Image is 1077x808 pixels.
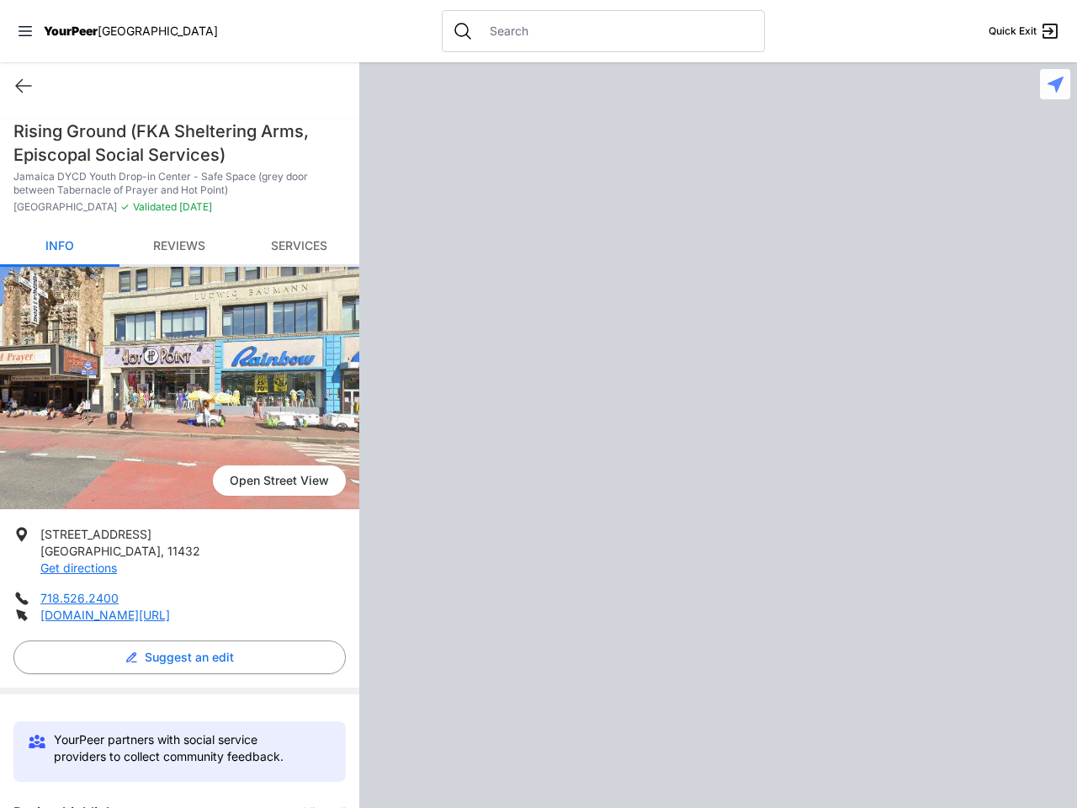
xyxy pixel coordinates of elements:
a: YourPeer[GEOGRAPHIC_DATA] [44,26,218,36]
span: , [161,544,164,558]
a: 718.526.2400 [40,591,119,605]
span: Quick Exit [989,24,1037,38]
span: Suggest an edit [145,649,234,666]
span: 11432 [167,544,200,558]
span: YourPeer [44,24,98,38]
a: Quick Exit [989,21,1060,41]
button: Suggest an edit [13,641,346,674]
input: Search [480,23,754,40]
span: [GEOGRAPHIC_DATA] [13,200,117,214]
span: [GEOGRAPHIC_DATA] [40,544,161,558]
span: [GEOGRAPHIC_DATA] [98,24,218,38]
a: Services [239,227,358,267]
span: Open Street View [213,465,346,496]
p: Jamaica DYCD Youth Drop-in Center - Safe Space (grey door between Tabernacle of Prayer and Hot Po... [13,170,346,197]
a: [DOMAIN_NAME][URL] [40,608,170,622]
a: Get directions [40,561,117,575]
h1: Rising Ground (FKA Sheltering Arms, Episcopal Social Services) [13,120,346,167]
p: YourPeer partners with social service providers to collect community feedback. [54,731,312,765]
a: Reviews [119,227,239,267]
span: Validated [133,200,177,213]
span: [DATE] [177,200,212,213]
span: ✓ [120,200,130,214]
span: [STREET_ADDRESS] [40,527,151,541]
